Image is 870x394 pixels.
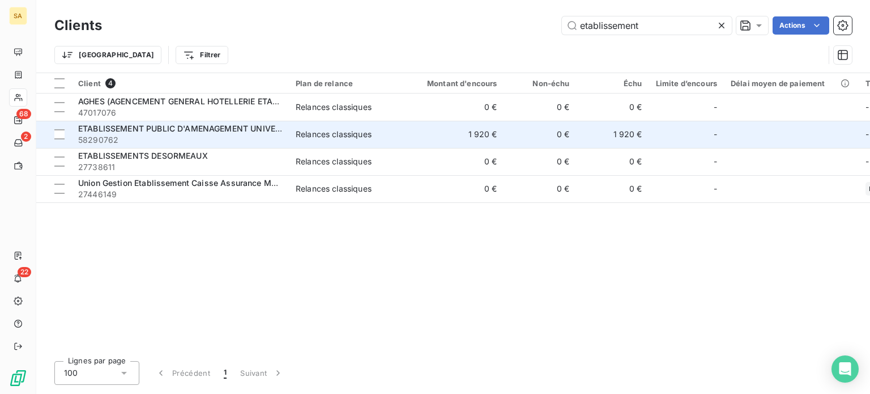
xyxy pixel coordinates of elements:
div: Non-échu [511,79,570,88]
button: 1 [217,361,233,385]
span: - [865,156,869,166]
span: 100 [64,367,78,379]
td: 0 € [504,148,577,175]
div: SA [9,7,27,25]
span: - [865,102,869,112]
span: 22 [18,267,31,277]
button: Filtrer [176,46,228,64]
button: Actions [773,16,829,35]
span: 2 [21,132,31,142]
span: ETABLISSEMENT PUBLIC D'AMENAGEMENT UNIVERSITAIRE DE LA REGION [GEOGRAPHIC_DATA] [78,124,453,133]
span: ETABLISSEMENTS DESORMEAUX [78,151,208,160]
button: Suivant [233,361,291,385]
td: 0 € [504,175,577,202]
td: 1 920 € [407,121,504,148]
span: - [714,183,717,194]
td: 0 € [407,94,504,121]
span: - [714,101,717,113]
span: 1 [224,367,227,379]
td: 0 € [577,175,649,202]
span: 27738611 [78,162,282,173]
span: - [865,129,869,139]
input: Rechercher [562,16,732,35]
td: 0 € [407,175,504,202]
span: 27446149 [78,189,282,200]
img: Logo LeanPay [9,369,27,387]
span: - [714,129,717,140]
div: Délai moyen de paiement [731,79,852,88]
td: 0 € [504,94,577,121]
td: 0 € [577,148,649,175]
span: AGHES (AGENCEMENT GENERAL HOTELLERIE ETABLISSEMENTS DE SANTE) [78,96,373,106]
span: Union Gestion Etablissement Caisse Assurance Maladie (UGECAM) [78,178,338,188]
td: 0 € [577,94,649,121]
h3: Clients [54,15,102,36]
td: 1 920 € [577,121,649,148]
span: 47017076 [78,107,282,118]
div: Échu [583,79,642,88]
div: Relances classiques [296,101,372,113]
span: 4 [105,78,116,88]
button: [GEOGRAPHIC_DATA] [54,46,161,64]
span: 58290762 [78,134,282,146]
button: Précédent [148,361,217,385]
div: Relances classiques [296,183,372,194]
div: Limite d’encours [656,79,717,88]
div: Montant d'encours [413,79,497,88]
td: 0 € [407,148,504,175]
span: 68 [16,109,31,119]
div: Plan de relance [296,79,400,88]
span: - [714,156,717,167]
td: 0 € [504,121,577,148]
div: Open Intercom Messenger [831,355,859,383]
span: Client [78,79,101,88]
div: Relances classiques [296,156,372,167]
div: Relances classiques [296,129,372,140]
